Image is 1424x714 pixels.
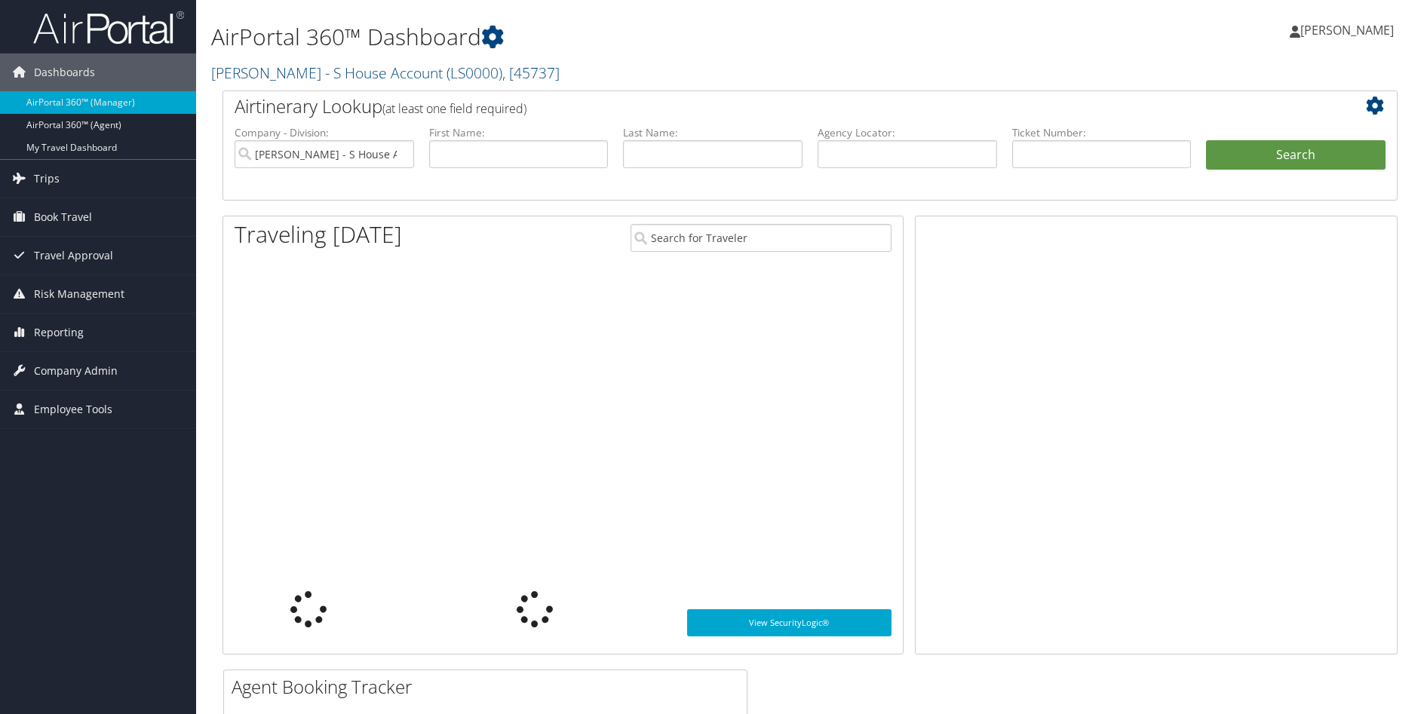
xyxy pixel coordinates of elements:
[34,54,95,91] span: Dashboards
[1206,140,1386,170] button: Search
[1012,125,1192,140] label: Ticket Number:
[34,314,84,351] span: Reporting
[34,160,60,198] span: Trips
[34,198,92,236] span: Book Travel
[211,63,560,83] a: [PERSON_NAME] - S House Account
[34,352,118,390] span: Company Admin
[211,21,1010,53] h1: AirPortal 360™ Dashboard
[818,125,997,140] label: Agency Locator:
[235,93,1287,119] h2: Airtinerary Lookup
[1290,8,1409,53] a: [PERSON_NAME]
[623,125,803,140] label: Last Name:
[232,674,747,700] h2: Agent Booking Tracker
[34,237,113,274] span: Travel Approval
[429,125,609,140] label: First Name:
[235,219,402,250] h1: Traveling [DATE]
[687,609,891,636] a: View SecurityLogic®
[34,391,112,428] span: Employee Tools
[447,63,502,83] span: ( LS0000 )
[631,224,891,252] input: Search for Traveler
[1300,22,1394,38] span: [PERSON_NAME]
[33,10,184,45] img: airportal-logo.png
[34,275,124,313] span: Risk Management
[382,100,526,117] span: (at least one field required)
[502,63,560,83] span: , [ 45737 ]
[235,125,414,140] label: Company - Division:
